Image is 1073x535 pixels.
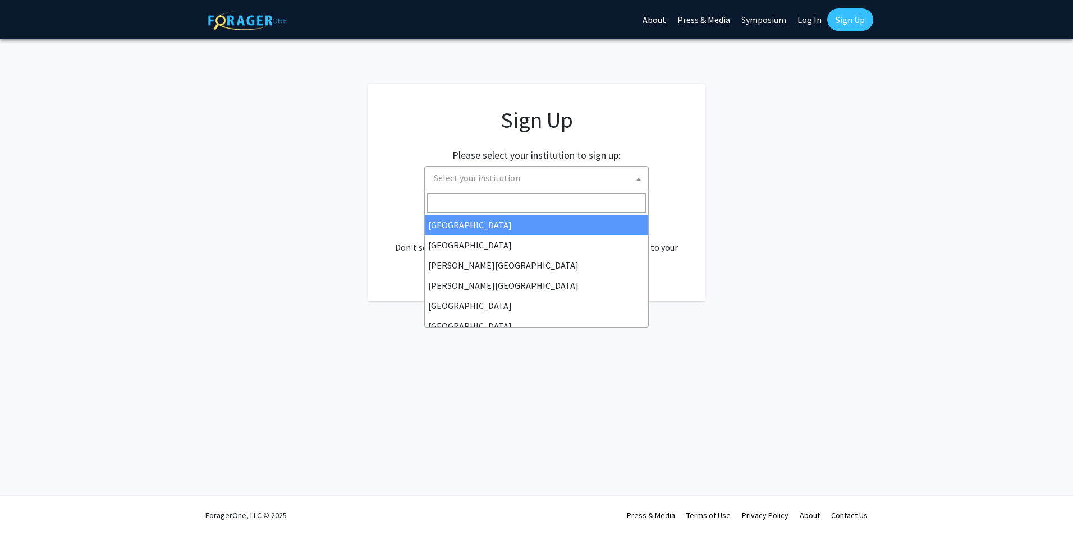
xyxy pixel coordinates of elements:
a: Sign Up [827,8,873,31]
span: Select your institution [434,172,520,183]
a: Terms of Use [686,510,731,520]
a: Privacy Policy [742,510,788,520]
h1: Sign Up [391,107,682,133]
a: Press & Media [627,510,675,520]
img: ForagerOne Logo [208,11,287,30]
li: [GEOGRAPHIC_DATA] [425,235,648,255]
h2: Please select your institution to sign up: [452,149,621,162]
span: Select your institution [424,166,649,191]
div: ForagerOne, LLC © 2025 [205,496,287,535]
li: [GEOGRAPHIC_DATA] [425,215,648,235]
li: [GEOGRAPHIC_DATA] [425,296,648,316]
a: About [800,510,820,520]
li: [PERSON_NAME][GEOGRAPHIC_DATA] [425,275,648,296]
div: Already have an account? . Don't see your institution? about bringing ForagerOne to your institut... [391,214,682,267]
span: Select your institution [429,167,648,190]
a: Contact Us [831,510,868,520]
input: Search [427,193,646,213]
iframe: Chat [8,485,48,527]
li: [PERSON_NAME][GEOGRAPHIC_DATA] [425,255,648,275]
li: [GEOGRAPHIC_DATA] [425,316,648,336]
